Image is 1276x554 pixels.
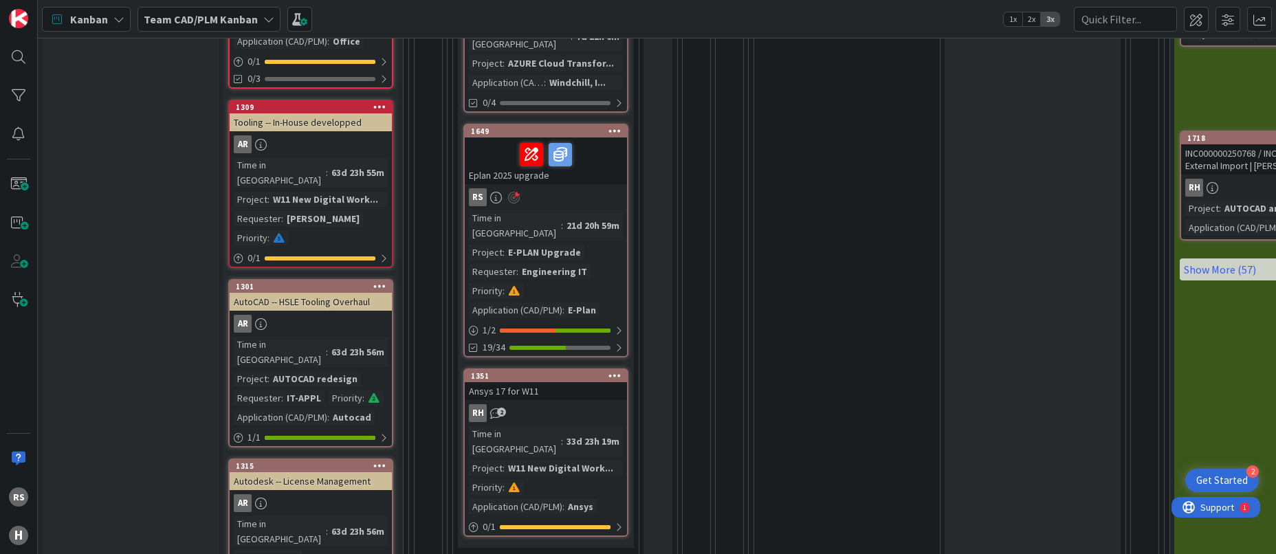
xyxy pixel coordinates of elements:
[9,487,28,507] div: RS
[469,302,562,318] div: Application (CAD/PLM)
[564,302,599,318] div: E-Plan
[230,429,392,446] div: 1/1
[234,371,267,386] div: Project
[236,102,392,112] div: 1309
[465,125,627,137] div: 1649
[228,100,393,268] a: 1309Tooling -- In-House developpedARTime in [GEOGRAPHIC_DATA]:63d 23h 55mProject:W11 New Digital ...
[247,54,261,69] span: 0 / 1
[281,211,283,226] span: :
[518,264,591,279] div: Engineering IT
[469,426,561,456] div: Time in [GEOGRAPHIC_DATA]
[230,494,392,512] div: AR
[234,230,267,245] div: Priority
[1219,201,1221,216] span: :
[471,371,627,381] div: 1351
[561,218,563,233] span: :
[465,125,627,184] div: 1649Eplan 2025 upgrade
[503,245,505,260] span: :
[230,101,392,131] div: 1309Tooling -- In-House developped
[230,472,392,490] div: Autodesk -- License Management
[247,430,261,445] span: 1 / 1
[465,188,627,206] div: RS
[329,410,375,425] div: Autocad
[328,344,388,359] div: 63d 23h 56m
[465,518,627,535] div: 0/1
[70,11,108,27] span: Kanban
[234,410,327,425] div: Application (CAD/PLM)
[327,410,329,425] span: :
[1185,179,1203,197] div: RH
[283,211,363,226] div: [PERSON_NAME]
[230,53,392,70] div: 0/1
[267,230,269,245] span: :
[247,71,261,86] span: 0/3
[1041,12,1059,26] span: 3x
[267,192,269,207] span: :
[463,124,628,357] a: 1649Eplan 2025 upgradeRSTime in [GEOGRAPHIC_DATA]:21d 20h 59mProject:E-PLAN UpgradeRequester:Engi...
[469,283,503,298] div: Priority
[362,390,364,406] span: :
[483,96,496,110] span: 0/4
[469,461,503,476] div: Project
[469,499,562,514] div: Application (CAD/PLM)
[230,135,392,153] div: AR
[230,280,392,311] div: 1301AutoCAD -- HSLE Tooling Overhaul
[234,337,326,367] div: Time in [GEOGRAPHIC_DATA]
[469,264,516,279] div: Requester
[505,56,617,71] div: AZURE Cloud Transfor...
[230,101,392,113] div: 1309
[497,408,506,417] span: 2
[230,460,392,490] div: 1315Autodesk -- License Management
[564,499,597,514] div: Ansys
[471,126,627,136] div: 1649
[1004,12,1022,26] span: 1x
[1185,469,1259,492] div: Open Get Started checklist, remaining modules: 2
[544,75,546,90] span: :
[267,371,269,386] span: :
[326,165,328,180] span: :
[465,382,627,400] div: Ansys 17 for W11
[230,113,392,131] div: Tooling -- In-House developped
[469,75,544,90] div: Application (CAD/PLM)
[326,344,328,359] span: :
[230,315,392,333] div: AR
[469,245,503,260] div: Project
[9,526,28,545] div: H
[144,12,258,26] b: Team CAD/PLM Kanban
[1246,465,1259,478] div: 2
[563,434,623,449] div: 33d 23h 19m
[465,322,627,339] div: 1/2
[326,524,328,539] span: :
[230,460,392,472] div: 1315
[465,404,627,422] div: RH
[483,323,496,337] span: 1 / 2
[328,165,388,180] div: 63d 23h 55m
[505,245,584,260] div: E-PLAN Upgrade
[465,370,627,382] div: 1351
[234,135,252,153] div: AR
[505,461,617,476] div: W11 New Digital Work...
[230,250,392,267] div: 0/1
[469,188,487,206] div: RS
[483,520,496,534] span: 0 / 1
[71,5,75,16] div: 1
[9,9,28,28] img: Visit kanbanzone.com
[230,280,392,293] div: 1301
[234,34,327,49] div: Application (CAD/PLM)
[234,157,326,188] div: Time in [GEOGRAPHIC_DATA]
[283,390,324,406] div: IT-APPL
[234,211,281,226] div: Requester
[465,137,627,184] div: Eplan 2025 upgrade
[503,283,505,298] span: :
[269,192,382,207] div: W11 New Digital Work...
[563,218,623,233] div: 21d 20h 59m
[29,2,63,19] span: Support
[463,368,628,537] a: 1351Ansys 17 for W11RHTime in [GEOGRAPHIC_DATA]:33d 23h 19mProject:W11 New Digital Work...Priorit...
[469,56,503,71] div: Project
[281,390,283,406] span: :
[1074,7,1177,32] input: Quick Filter...
[328,524,388,539] div: 63d 23h 56m
[234,390,281,406] div: Requester
[228,279,393,447] a: 1301AutoCAD -- HSLE Tooling OverhaulARTime in [GEOGRAPHIC_DATA]:63d 23h 56mProject:AUTOCAD redesi...
[483,340,505,355] span: 19/34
